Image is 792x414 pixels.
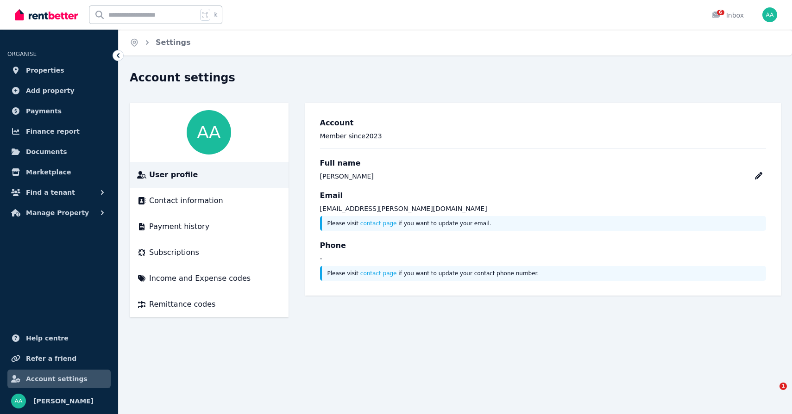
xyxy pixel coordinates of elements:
[320,117,767,129] h3: Account
[187,110,231,154] img: Ashlee Arndt
[26,167,71,178] span: Marketplace
[26,105,62,117] span: Payments
[149,299,215,310] span: Remittance codes
[7,183,111,202] button: Find a tenant
[7,329,111,347] a: Help centre
[7,51,37,57] span: ORGANISE
[119,30,202,56] nav: Breadcrumb
[26,373,88,384] span: Account settings
[149,247,199,258] span: Subscriptions
[761,383,783,405] iframe: Intercom live chat
[26,353,76,364] span: Refer a friend
[7,61,111,80] a: Properties
[26,146,67,157] span: Documents
[137,169,281,180] a: User profile
[26,126,80,137] span: Finance report
[7,163,111,181] a: Marketplace
[320,240,767,251] h3: Phone
[320,254,767,263] p: -
[130,70,235,85] h1: Account settings
[149,195,223,206] span: Contact information
[7,349,111,368] a: Refer a friend
[320,131,767,141] p: Member since 2023
[779,383,787,390] span: 1
[11,394,26,408] img: Ashlee Arndt
[26,333,69,344] span: Help centre
[327,270,761,277] p: Please visit if you want to update your contact phone number.
[33,395,94,407] span: [PERSON_NAME]
[137,221,281,232] a: Payment history
[137,195,281,206] a: Contact information
[214,11,217,19] span: k
[762,7,777,22] img: Ashlee Arndt
[360,220,397,227] a: contact page
[7,204,111,222] button: Manage Property
[7,370,111,388] a: Account settings
[717,10,724,15] span: 6
[327,220,761,227] p: Please visit if you want to update your email.
[360,270,397,277] a: contact page
[7,122,111,141] a: Finance report
[26,187,75,198] span: Find a tenant
[711,11,744,20] div: Inbox
[137,273,281,284] a: Income and Expense codes
[137,299,281,310] a: Remittance codes
[7,102,111,120] a: Payments
[320,158,767,169] h3: Full name
[320,190,767,201] h3: Email
[26,207,89,218] span: Manage Property
[149,273,251,284] span: Income and Expense codes
[137,247,281,258] a: Subscriptions
[156,38,191,47] a: Settings
[7,142,111,161] a: Documents
[7,81,111,100] a: Add property
[149,221,209,232] span: Payment history
[26,65,64,76] span: Properties
[320,204,767,213] p: [EMAIL_ADDRESS][PERSON_NAME][DOMAIN_NAME]
[149,169,198,180] span: User profile
[15,8,78,22] img: RentBetter
[320,172,374,181] div: [PERSON_NAME]
[26,85,75,96] span: Add property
